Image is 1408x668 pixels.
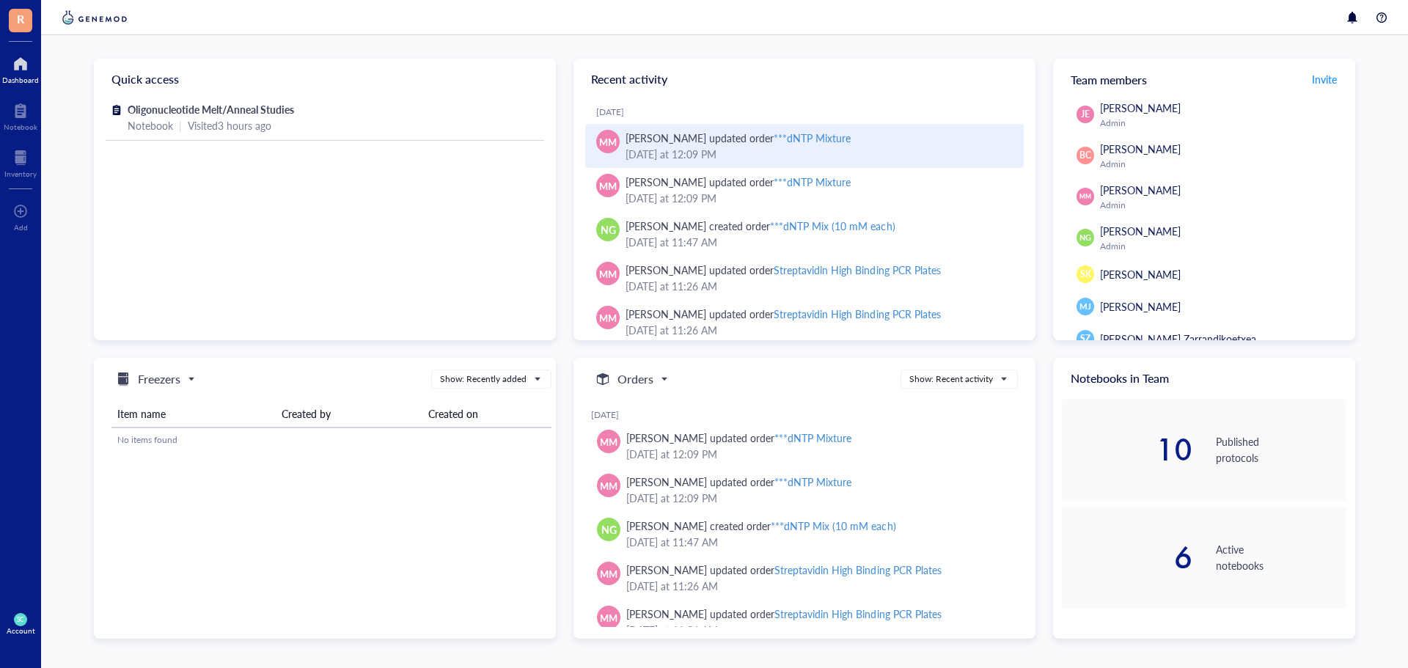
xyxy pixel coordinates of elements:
[1079,301,1090,313] span: MJ
[585,256,1024,300] a: MM[PERSON_NAME] updated orderStreptavidin High Binding PCR Plates[DATE] at 11:26 AM
[1062,543,1192,572] div: 6
[2,76,39,84] div: Dashboard
[626,278,1012,294] div: [DATE] at 11:26 AM
[128,117,173,133] div: Notebook
[276,400,422,427] th: Created by
[17,10,24,28] span: R
[573,59,1035,100] div: Recent activity
[179,117,182,133] div: |
[1053,59,1355,100] div: Team members
[1311,67,1338,91] button: Invite
[1079,192,1090,202] span: MM
[1100,199,1341,211] div: Admin
[585,168,1024,212] a: MM[PERSON_NAME] updated order***dNTP Mixture[DATE] at 12:09 PM
[1053,358,1355,399] div: Notebooks in Team
[626,446,1006,462] div: [DATE] at 12:09 PM
[770,219,895,233] div: ***dNTP Mix (10 mM each)
[601,521,617,537] span: NG
[774,474,851,489] div: ***dNTP Mixture
[1100,117,1341,129] div: Admin
[626,218,895,234] div: [PERSON_NAME] created order
[94,59,556,100] div: Quick access
[59,9,131,26] img: genemod-logo
[601,221,616,238] span: NG
[774,175,851,189] div: ***dNTP Mixture
[17,616,24,623] span: SC
[1081,108,1090,121] span: JE
[1100,224,1181,238] span: [PERSON_NAME]
[626,562,942,578] div: [PERSON_NAME] updated order
[188,117,271,133] div: Visited 3 hours ago
[117,433,546,447] div: No items found
[1100,299,1181,314] span: [PERSON_NAME]
[909,372,993,386] div: Show: Recent activity
[1100,142,1181,156] span: [PERSON_NAME]
[626,578,1006,594] div: [DATE] at 11:26 AM
[4,99,37,131] a: Notebook
[14,223,28,232] div: Add
[599,266,617,281] span: MM
[591,512,1018,556] a: NG[PERSON_NAME] created order***dNTP Mix (10 mM each)[DATE] at 11:47 AM
[440,372,527,386] div: Show: Recently added
[626,130,851,146] div: [PERSON_NAME] updated order
[617,370,653,388] h5: Orders
[585,300,1024,344] a: MM[PERSON_NAME] updated orderStreptavidin High Binding PCR Plates[DATE] at 11:26 AM
[591,600,1018,644] a: MM[PERSON_NAME] updated orderStreptavidin High Binding PCR Plates[DATE] at 11:26 AM
[1080,268,1091,281] span: SK
[771,518,895,533] div: ***dNTP Mix (10 mM each)
[4,122,37,131] div: Notebook
[1062,435,1192,464] div: 10
[774,430,851,445] div: ***dNTP Mixture
[774,562,941,577] div: Streptavidin High Binding PCR Plates
[128,102,294,117] span: Oligonucleotide Melt/Anneal Studies
[600,477,617,492] span: MM
[1216,433,1346,466] div: Published protocols
[4,169,37,178] div: Inventory
[626,430,851,446] div: [PERSON_NAME] updated order
[585,212,1024,256] a: NG[PERSON_NAME] created order***dNTP Mix (10 mM each)[DATE] at 11:47 AM
[591,468,1018,512] a: MM[PERSON_NAME] updated order***dNTP Mixture[DATE] at 12:09 PM
[4,146,37,178] a: Inventory
[626,234,1012,250] div: [DATE] at 11:47 AM
[1100,158,1341,170] div: Admin
[585,124,1024,168] a: MM[PERSON_NAME] updated order***dNTP Mixture[DATE] at 12:09 PM
[599,134,617,149] span: MM
[7,626,35,635] div: Account
[626,518,896,534] div: [PERSON_NAME] created order
[1312,72,1337,87] span: Invite
[1100,100,1181,115] span: [PERSON_NAME]
[774,307,940,321] div: Streptavidin High Binding PCR Plates
[1100,183,1181,197] span: [PERSON_NAME]
[1079,149,1091,162] span: BC
[591,424,1018,468] a: MM[PERSON_NAME] updated order***dNTP Mixture[DATE] at 12:09 PM
[1100,267,1181,282] span: [PERSON_NAME]
[626,534,1006,550] div: [DATE] at 11:47 AM
[626,146,1012,162] div: [DATE] at 12:09 PM
[1100,241,1341,252] div: Admin
[596,106,1024,118] div: [DATE]
[626,262,941,278] div: [PERSON_NAME] updated order
[111,400,276,427] th: Item name
[138,370,180,388] h5: Freezers
[591,556,1018,600] a: MM[PERSON_NAME] updated orderStreptavidin High Binding PCR Plates[DATE] at 11:26 AM
[626,490,1006,506] div: [DATE] at 12:09 PM
[591,409,1018,421] div: [DATE]
[1100,331,1256,346] span: [PERSON_NAME] Zarrandikoetxea
[422,400,551,427] th: Created on
[1080,332,1090,345] span: SZ
[626,190,1012,206] div: [DATE] at 12:09 PM
[774,263,940,277] div: Streptavidin High Binding PCR Plates
[1216,541,1346,573] div: Active notebooks
[626,174,851,190] div: [PERSON_NAME] updated order
[600,565,617,580] span: MM
[599,178,617,193] span: MM
[1079,232,1091,243] span: NG
[626,474,851,490] div: [PERSON_NAME] updated order
[600,433,617,448] span: MM
[774,131,851,145] div: ***dNTP Mixture
[2,52,39,84] a: Dashboard
[626,306,941,322] div: [PERSON_NAME] updated order
[599,310,617,325] span: MM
